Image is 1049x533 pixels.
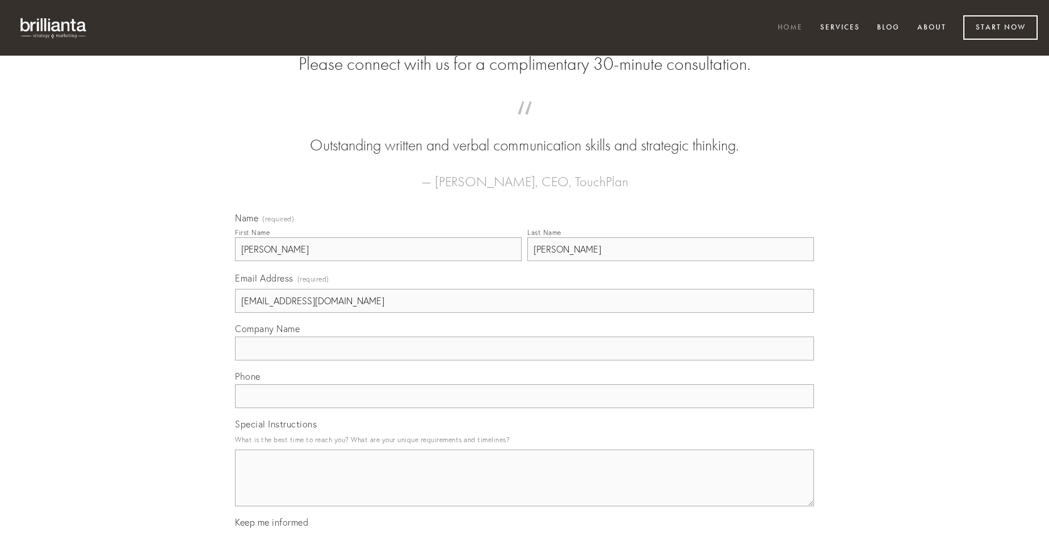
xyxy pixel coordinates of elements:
[253,112,796,157] blockquote: Outstanding written and verbal communication skills and strategic thinking.
[253,157,796,193] figcaption: — [PERSON_NAME], CEO, TouchPlan
[770,19,810,37] a: Home
[527,228,561,237] div: Last Name
[235,53,814,75] h2: Please connect with us for a complimentary 30-minute consultation.
[235,272,293,284] span: Email Address
[297,271,329,287] span: (required)
[235,228,270,237] div: First Name
[11,11,96,44] img: brillianta - research, strategy, marketing
[910,19,954,37] a: About
[963,15,1038,40] a: Start Now
[253,112,796,135] span: “
[870,19,907,37] a: Blog
[235,432,814,447] p: What is the best time to reach you? What are your unique requirements and timelines?
[235,323,300,334] span: Company Name
[235,418,317,430] span: Special Instructions
[262,216,294,223] span: (required)
[235,517,308,528] span: Keep me informed
[235,371,261,382] span: Phone
[235,212,258,224] span: Name
[813,19,867,37] a: Services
